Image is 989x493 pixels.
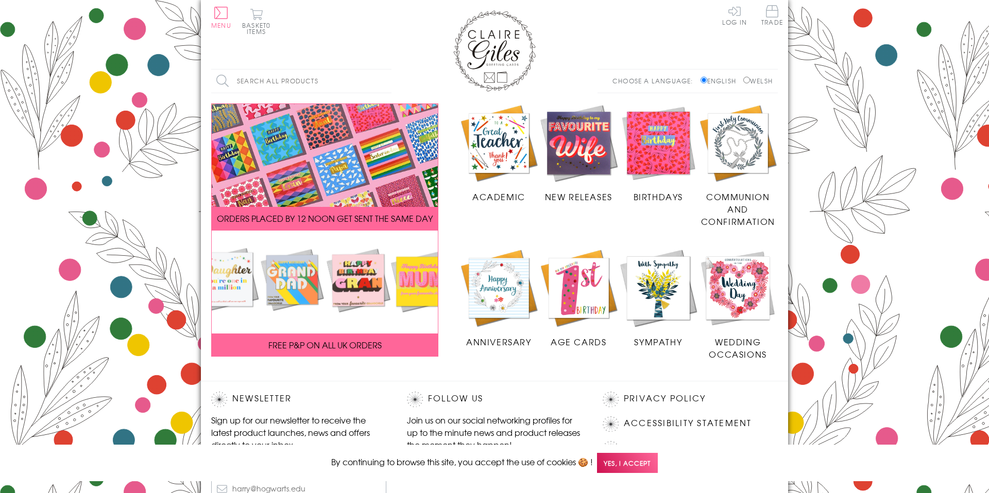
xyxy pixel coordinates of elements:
p: Choose a language: [612,76,698,85]
input: Search all products [211,69,391,93]
input: English [701,77,707,83]
span: Communion and Confirmation [701,190,775,227]
span: Menu [211,21,231,30]
p: Sign up for our newsletter to receive the latest product launches, news and offers directly to yo... [211,414,386,451]
span: Birthdays [634,190,683,203]
span: Anniversary [466,336,532,348]
a: Communion and Confirmation [698,103,778,228]
span: Sympathy [634,336,682,348]
label: Welsh [743,76,773,85]
span: Wedding Occasions [709,336,766,360]
a: Anniversary [459,248,539,348]
input: Search [381,69,391,93]
h2: Newsletter [211,392,386,407]
span: Age Cards [551,336,606,348]
a: Sympathy [619,248,698,348]
a: Academic [459,103,539,203]
a: New Releases [539,103,619,203]
a: Age Cards [539,248,619,348]
span: Academic [472,190,525,203]
button: Basket0 items [242,8,270,34]
input: Welsh [743,77,750,83]
a: Birthdays [619,103,698,203]
a: Log In [722,5,747,25]
a: Privacy Policy [624,392,706,406]
span: FREE P&P ON ALL UK ORDERS [268,339,382,351]
a: Blog [624,441,651,455]
span: 0 items [247,21,270,36]
a: Trade [761,5,783,27]
span: ORDERS PLACED BY 12 NOON GET SENT THE SAME DAY [217,212,433,224]
a: Wedding Occasions [698,248,778,360]
p: Join us on our social networking profiles for up to the minute news and product releases the mome... [407,414,582,451]
label: English [701,76,741,85]
span: Trade [761,5,783,25]
span: Yes, I accept [597,453,658,473]
a: Accessibility Statement [624,416,752,430]
span: New Releases [545,190,612,203]
h2: Follow Us [407,392,582,407]
img: Claire Giles Greetings Cards [453,10,536,92]
button: Menu [211,7,231,28]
